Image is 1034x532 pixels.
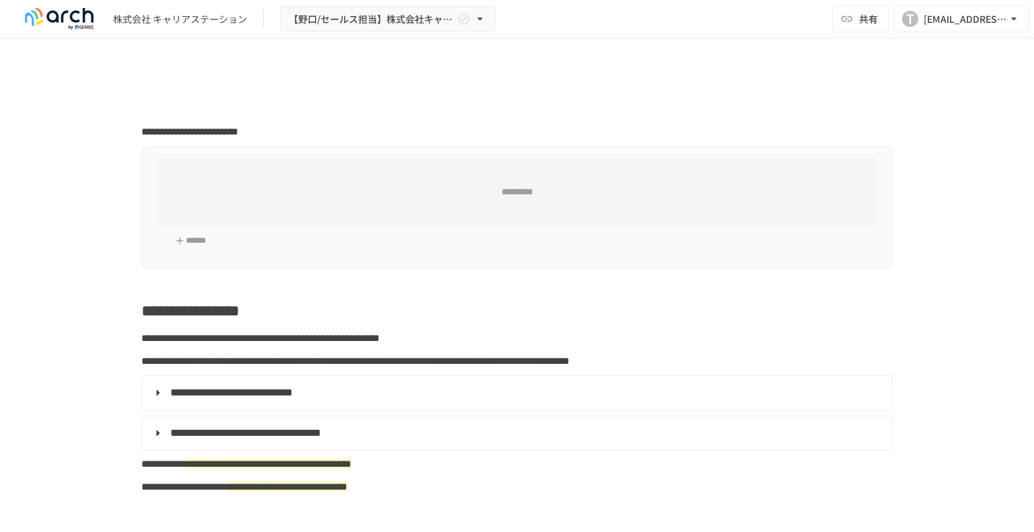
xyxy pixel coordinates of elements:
[113,12,247,26] div: 株式会社 キャリアステーション
[16,8,102,30] img: logo-default@2x-9cf2c760.svg
[832,5,889,32] button: 共有
[924,11,1007,28] div: [EMAIL_ADDRESS][DOMAIN_NAME]
[289,11,454,28] span: 【野口/セールス担当】株式会社キャリアステーション様_初期設定サポート
[280,6,495,32] button: 【野口/セールス担当】株式会社キャリアステーション様_初期設定サポート
[859,11,878,26] span: 共有
[894,5,1029,32] button: T[EMAIL_ADDRESS][DOMAIN_NAME]
[902,11,918,27] div: T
